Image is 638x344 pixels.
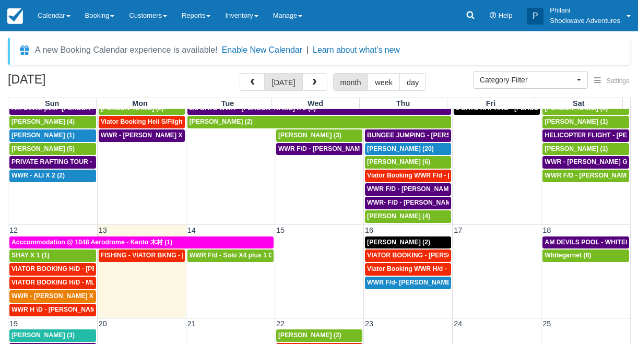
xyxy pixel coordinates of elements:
[542,170,629,182] a: WWR F/D - [PERSON_NAME] X1 (1)
[542,116,629,128] a: [PERSON_NAME] (1)
[9,156,96,169] a: PRIVATE RAFTING TOUR - [PERSON_NAME] X 5 (5)
[545,252,591,259] span: Whitegarnet (8)
[101,118,265,125] span: Viator Booking Heli S/Flight - [PERSON_NAME] X 1 (1)
[11,292,109,300] span: WWR - [PERSON_NAME] X 1 (1)
[98,226,108,234] span: 13
[365,129,451,142] a: BUNGEE JUMPING - [PERSON_NAME] 2 (2)
[187,116,451,128] a: [PERSON_NAME] (2)
[367,265,523,272] span: Viator Booking WWR H/d - [PERSON_NAME] X 4 (4)
[99,250,185,262] a: FISHING - VIATOR BKNG - [PERSON_NAME] 2 (2)
[276,129,362,142] a: [PERSON_NAME] (3)
[367,172,576,179] span: Viator Booking WWR F/d - [PERSON_NAME] [PERSON_NAME] X2 (2)
[278,132,341,139] span: [PERSON_NAME] (3)
[541,226,552,234] span: 18
[545,104,608,112] span: [PERSON_NAME] (3)
[480,75,574,85] span: Category Filter
[453,319,463,328] span: 24
[11,118,75,125] span: [PERSON_NAME] (4)
[499,11,513,19] span: Help
[99,129,185,142] a: WWR - [PERSON_NAME] X 2 (2)
[542,156,629,169] a: WWR - [PERSON_NAME] G X 1 (1)
[367,132,500,139] span: BUNGEE JUMPING - [PERSON_NAME] 2 (2)
[545,145,608,152] span: [PERSON_NAME] (1)
[542,250,629,262] a: Whitegarnet (8)
[11,331,75,339] span: [PERSON_NAME] (3)
[365,250,451,262] a: VIATOR BOOKING - [PERSON_NAME] X 4 (4)
[550,16,620,26] p: Shockwave Adventures
[545,118,608,125] span: [PERSON_NAME] (1)
[99,116,185,128] a: Viator Booking Heli S/Flight - [PERSON_NAME] X 1 (1)
[222,45,302,55] button: Enable New Calendar
[187,250,274,262] a: WWR F/d - Solo X4 plus 1 Guide (4)
[313,45,400,54] a: Learn about what's new
[367,212,430,220] span: [PERSON_NAME] (4)
[364,226,374,234] span: 16
[276,329,362,342] a: [PERSON_NAME] (2)
[365,156,451,169] a: [PERSON_NAME] (6)
[9,277,96,289] a: VIATOR BOOKING H/D - MLONDOLOZI MAHLENGENI X 4 (4)
[368,73,400,91] button: week
[399,73,426,91] button: day
[588,74,635,89] button: Settings
[365,143,451,156] a: [PERSON_NAME] (20)
[367,239,430,246] span: [PERSON_NAME] (2)
[365,197,451,209] a: WWR- F/D - [PERSON_NAME] 2 (2)
[11,132,75,139] span: [PERSON_NAME] (1)
[490,13,497,19] i: Help
[473,71,588,89] button: Category Filter
[9,143,96,156] a: [PERSON_NAME] (5)
[9,304,96,316] a: WWR H \D - [PERSON_NAME] 2 (2)
[367,158,430,165] span: [PERSON_NAME] (6)
[9,329,96,342] a: [PERSON_NAME] (3)
[367,145,434,152] span: [PERSON_NAME] (20)
[9,290,96,303] a: WWR - [PERSON_NAME] X 1 (1)
[486,99,495,108] span: Fri
[221,99,234,108] span: Tue
[276,143,362,156] a: WWR F\D - [PERSON_NAME] X 3 (3)
[367,185,476,193] span: WWR F/D - [PERSON_NAME] X 4 (4)
[11,239,172,246] span: Acccommodation @ 1048 Aerodrome - Kento 木村 (1)
[365,277,451,289] a: WWR F/d- [PERSON_NAME] Group X 30 (30)
[101,104,164,112] span: [PERSON_NAME] (2)
[8,226,19,234] span: 12
[8,319,19,328] span: 19
[542,143,629,156] a: [PERSON_NAME] (1)
[365,236,451,249] a: [PERSON_NAME] (2)
[456,104,588,112] span: 5 DAYS RAFTING - [PERSON_NAME] X 2 (4)
[190,118,253,125] span: [PERSON_NAME] (2)
[264,73,302,91] button: [DATE]
[35,44,218,56] div: A new Booking Calendar experience is available!
[453,226,463,234] span: 17
[11,104,136,112] span: Am Devils pool- [PERSON_NAME] X 2 (2)
[11,265,154,272] span: VIATOR BOOKING H/D - [PERSON_NAME] 2 (2)
[365,170,451,182] a: Viator Booking WWR F/d - [PERSON_NAME] [PERSON_NAME] X2 (2)
[542,129,629,142] a: HELICOPTER FLIGHT - [PERSON_NAME] G X 1 (1)
[11,145,75,152] span: [PERSON_NAME] (5)
[550,5,620,16] p: Philani
[9,116,96,128] a: [PERSON_NAME] (4)
[541,319,552,328] span: 25
[9,170,96,182] a: WWR - ALI X 2 (2)
[7,8,23,24] img: checkfront-main-nav-mini-logo.png
[306,45,309,54] span: |
[275,319,286,328] span: 22
[9,236,274,249] a: Acccommodation @ 1048 Aerodrome - Kento 木村 (1)
[607,77,629,85] span: Settings
[275,226,286,234] span: 15
[542,236,629,249] a: AM DEVILS POOL - WHITEGARNET X4 (4)
[11,279,194,286] span: VIATOR BOOKING H/D - MLONDOLOZI MAHLENGENI X 4 (4)
[365,263,451,276] a: Viator Booking WWR H/d - [PERSON_NAME] X 4 (4)
[573,99,584,108] span: Sat
[11,158,168,165] span: PRIVATE RAFTING TOUR - [PERSON_NAME] X 5 (5)
[364,319,374,328] span: 23
[333,73,369,91] button: month
[186,319,197,328] span: 21
[190,104,316,112] span: 2,5 DAYS WWR - [PERSON_NAME] X 2 (2)
[365,183,451,196] a: WWR F/D - [PERSON_NAME] X 4 (4)
[367,279,502,286] span: WWR F/d- [PERSON_NAME] Group X 30 (30)
[365,210,451,223] a: [PERSON_NAME] (4)
[527,8,544,25] div: P
[9,129,96,142] a: [PERSON_NAME] (1)
[367,199,472,206] span: WWR- F/D - [PERSON_NAME] 2 (2)
[132,99,148,108] span: Mon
